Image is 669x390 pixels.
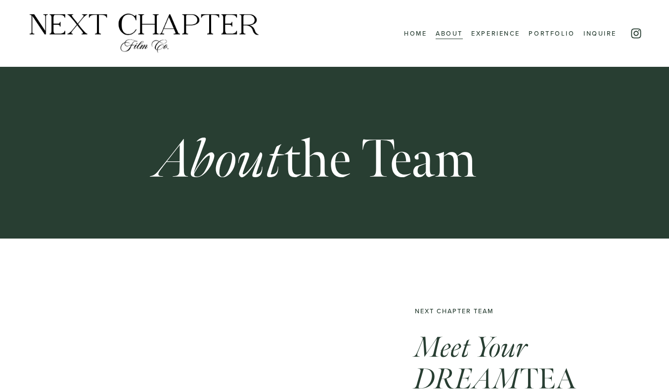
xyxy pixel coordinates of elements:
[415,306,493,315] code: Next Chapter Team
[529,27,575,40] a: Portfolio
[155,126,283,194] em: About
[583,27,617,40] a: Inquire
[471,27,520,40] a: Experience
[630,27,642,40] a: Instagram
[155,133,477,187] h1: the Team
[404,27,427,40] a: Home
[436,27,463,40] a: About
[27,12,262,54] img: Next Chapter Film Co.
